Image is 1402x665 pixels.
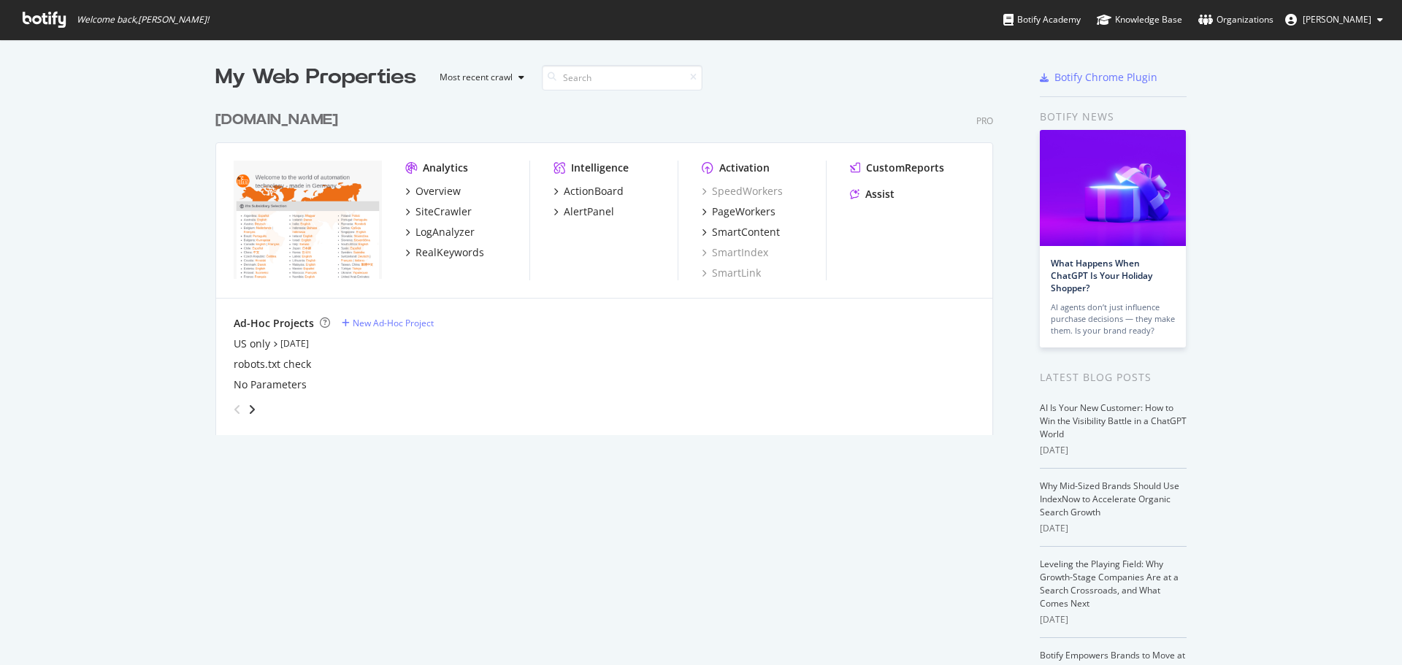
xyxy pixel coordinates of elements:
[1040,401,1187,440] a: AI Is Your New Customer: How to Win the Visibility Battle in a ChatGPT World
[1054,70,1157,85] div: Botify Chrome Plugin
[542,65,702,91] input: Search
[1040,522,1187,535] div: [DATE]
[564,204,614,219] div: AlertPanel
[405,184,461,199] a: Overview
[976,115,993,127] div: Pro
[215,92,1005,435] div: grid
[1040,480,1179,518] a: Why Mid-Sized Brands Should Use IndexNow to Accelerate Organic Search Growth
[234,316,314,331] div: Ad-Hoc Projects
[1040,130,1186,246] img: What Happens When ChatGPT Is Your Holiday Shopper?
[702,245,768,260] a: SmartIndex
[215,63,416,92] div: My Web Properties
[234,337,270,351] a: US only
[553,204,614,219] a: AlertPanel
[564,184,624,199] div: ActionBoard
[1040,70,1157,85] a: Botify Chrome Plugin
[702,184,783,199] a: SpeedWorkers
[405,225,475,239] a: LogAnalyzer
[1303,13,1371,26] span: Jack Firneno
[440,73,513,82] div: Most recent crawl
[571,161,629,175] div: Intelligence
[1273,8,1395,31] button: [PERSON_NAME]
[428,66,530,89] button: Most recent crawl
[415,225,475,239] div: LogAnalyzer
[215,109,338,131] div: [DOMAIN_NAME]
[1040,369,1187,385] div: Latest Blog Posts
[1040,613,1187,626] div: [DATE]
[1198,12,1273,27] div: Organizations
[850,187,895,201] a: Assist
[247,402,257,417] div: angle-right
[1097,12,1182,27] div: Knowledge Base
[866,161,944,175] div: CustomReports
[234,377,307,392] a: No Parameters
[77,14,209,26] span: Welcome back, [PERSON_NAME] !
[415,245,484,260] div: RealKeywords
[712,204,775,219] div: PageWorkers
[702,204,775,219] a: PageWorkers
[1051,301,1175,337] div: AI agents don’t just influence purchase decisions — they make them. Is your brand ready?
[1040,558,1179,610] a: Leveling the Playing Field: Why Growth-Stage Companies Are at a Search Crossroads, and What Comes...
[719,161,770,175] div: Activation
[234,357,311,372] a: robots.txt check
[405,204,472,219] a: SiteCrawler
[865,187,895,201] div: Assist
[702,266,761,280] a: SmartLink
[423,161,468,175] div: Analytics
[1040,444,1187,457] div: [DATE]
[342,317,434,329] a: New Ad-Hoc Project
[228,398,247,421] div: angle-left
[234,161,382,279] img: www.IFM.com
[702,225,780,239] a: SmartContent
[553,184,624,199] a: ActionBoard
[415,184,461,199] div: Overview
[1040,109,1187,125] div: Botify news
[405,245,484,260] a: RealKeywords
[215,109,344,131] a: [DOMAIN_NAME]
[353,317,434,329] div: New Ad-Hoc Project
[712,225,780,239] div: SmartContent
[280,337,309,350] a: [DATE]
[1003,12,1081,27] div: Botify Academy
[415,204,472,219] div: SiteCrawler
[1051,257,1152,294] a: What Happens When ChatGPT Is Your Holiday Shopper?
[850,161,944,175] a: CustomReports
